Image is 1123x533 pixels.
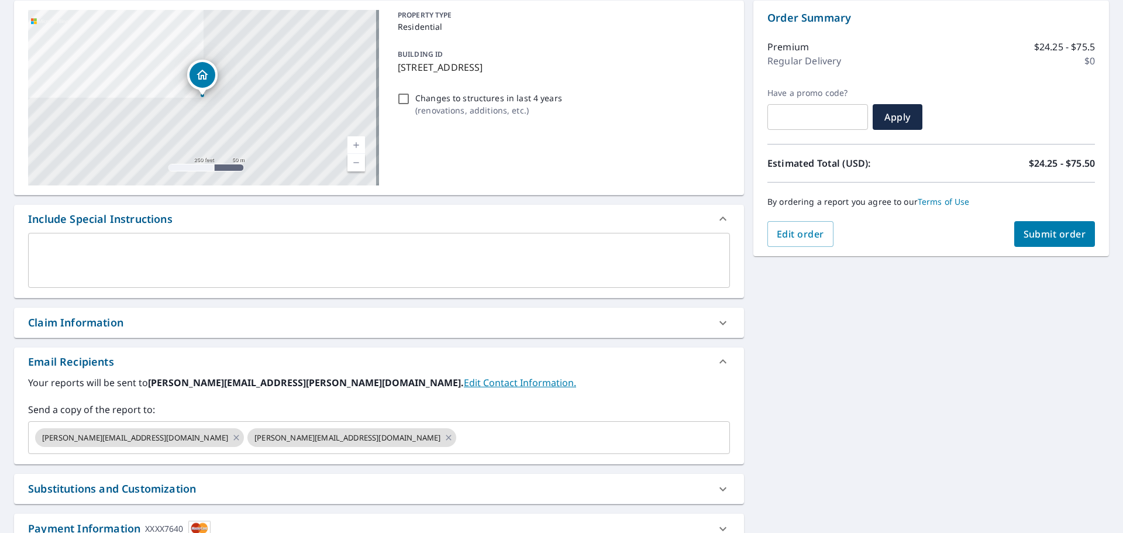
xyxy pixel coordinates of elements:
div: Dropped pin, building 1, Residential property, 3880 Admiral Dr Atlanta, GA 30341 [187,60,218,96]
label: Your reports will be sent to [28,376,730,390]
p: By ordering a report you agree to our [767,197,1095,207]
p: $24.25 - $75.50 [1029,156,1095,170]
p: ( renovations, additions, etc. ) [415,104,562,116]
span: Apply [882,111,913,123]
p: $0 [1084,54,1095,68]
button: Edit order [767,221,833,247]
div: Claim Information [14,308,744,338]
p: Changes to structures in last 4 years [415,92,562,104]
div: Substitutions and Customization [14,474,744,504]
span: [PERSON_NAME][EMAIL_ADDRESS][DOMAIN_NAME] [35,432,235,443]
span: Submit order [1024,228,1086,240]
div: Email Recipients [28,354,114,370]
p: Order Summary [767,10,1095,26]
div: Include Special Instructions [28,211,173,227]
p: $24.25 - $75.5 [1034,40,1095,54]
div: [PERSON_NAME][EMAIL_ADDRESS][DOMAIN_NAME] [35,428,244,447]
a: Current Level 17, Zoom Out [347,154,365,171]
p: Residential [398,20,725,33]
div: Include Special Instructions [14,205,744,233]
div: [PERSON_NAME][EMAIL_ADDRESS][DOMAIN_NAME] [247,428,456,447]
a: EditContactInfo [464,376,576,389]
a: Terms of Use [918,196,970,207]
p: [STREET_ADDRESS] [398,60,725,74]
a: Current Level 17, Zoom In [347,136,365,154]
span: Edit order [777,228,824,240]
p: Estimated Total (USD): [767,156,931,170]
div: Claim Information [28,315,123,331]
span: [PERSON_NAME][EMAIL_ADDRESS][DOMAIN_NAME] [247,432,447,443]
p: Regular Delivery [767,54,841,68]
b: [PERSON_NAME][EMAIL_ADDRESS][PERSON_NAME][DOMAIN_NAME]. [148,376,464,389]
div: Substitutions and Customization [28,481,196,497]
label: Send a copy of the report to: [28,403,730,417]
p: BUILDING ID [398,49,443,59]
button: Submit order [1014,221,1096,247]
label: Have a promo code? [767,88,868,98]
div: Email Recipients [14,348,744,376]
p: Premium [767,40,809,54]
p: PROPERTY TYPE [398,10,725,20]
button: Apply [873,104,922,130]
